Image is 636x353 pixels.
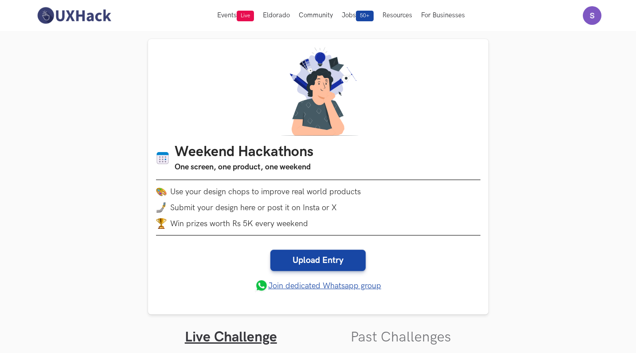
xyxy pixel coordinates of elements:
[156,186,167,197] img: palette.png
[156,151,169,165] img: Calendar icon
[255,279,381,292] a: Join dedicated Whatsapp group
[175,144,313,161] h1: Weekend Hackathons
[156,186,480,197] li: Use your design chops to improve real world products
[583,6,601,25] img: Your profile pic
[35,6,113,25] img: UXHack-logo.png
[175,161,313,173] h3: One screen, one product, one weekend
[185,329,277,346] a: Live Challenge
[156,218,167,229] img: trophy.png
[170,203,337,212] span: Submit your design here or post it on Insta or X
[270,250,366,271] a: Upload Entry
[148,314,488,346] ul: Tabs Interface
[255,279,268,292] img: whatsapp.png
[351,329,451,346] a: Past Challenges
[276,47,361,136] img: A designer thinking
[156,218,480,229] li: Win prizes worth Rs 5K every weekend
[356,11,374,21] span: 50+
[237,11,254,21] span: Live
[156,202,167,213] img: mobile-in-hand.png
